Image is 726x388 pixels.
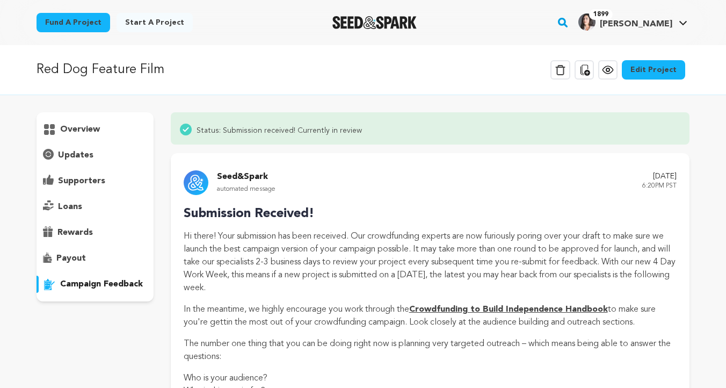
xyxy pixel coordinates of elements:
[37,121,154,138] button: overview
[37,173,154,190] button: supporters
[578,13,596,31] img: headshot%20screenshot.jpg
[57,226,93,239] p: rewards
[600,20,672,28] span: [PERSON_NAME]
[37,224,154,241] button: rewards
[58,149,93,162] p: updates
[37,13,110,32] a: Fund a project
[184,303,677,329] p: In the meantime, we highly encourage you work through the to make sure you're gettin the most out...
[576,11,689,34] span: Gabriella B.'s Profile
[642,170,677,183] p: [DATE]
[589,9,613,20] span: 1899
[332,16,417,29] img: Seed&Spark Logo Dark Mode
[184,337,677,363] p: The number one thing that you can be doing right now is planning very targeted outreach – which m...
[37,276,154,293] button: campaign feedback
[58,175,105,188] p: supporters
[217,183,275,196] p: automated message
[642,180,677,192] p: 6:20PM PST
[37,60,164,80] p: Red Dog Feature Film
[58,200,82,213] p: loans
[37,198,154,215] button: loans
[56,252,86,265] p: payout
[184,204,677,224] p: Submission Received!
[578,13,672,31] div: Gabriella B.'s Profile
[217,170,275,183] p: Seed&Spark
[37,147,154,164] button: updates
[409,305,608,314] a: Crowdfunding to Build Independence Handbook
[37,250,154,267] button: payout
[184,230,677,294] p: Hi there! Your submission has been received. Our crowdfunding experts are now furiously poring ov...
[60,278,143,291] p: campaign feedback
[332,16,417,29] a: Seed&Spark Homepage
[576,11,689,31] a: Gabriella B.'s Profile
[60,123,100,136] p: overview
[117,13,193,32] a: Start a project
[197,123,362,136] span: Status: Submission received! Currently in review
[622,60,685,80] a: Edit Project
[184,372,677,385] li: Who is your audience?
